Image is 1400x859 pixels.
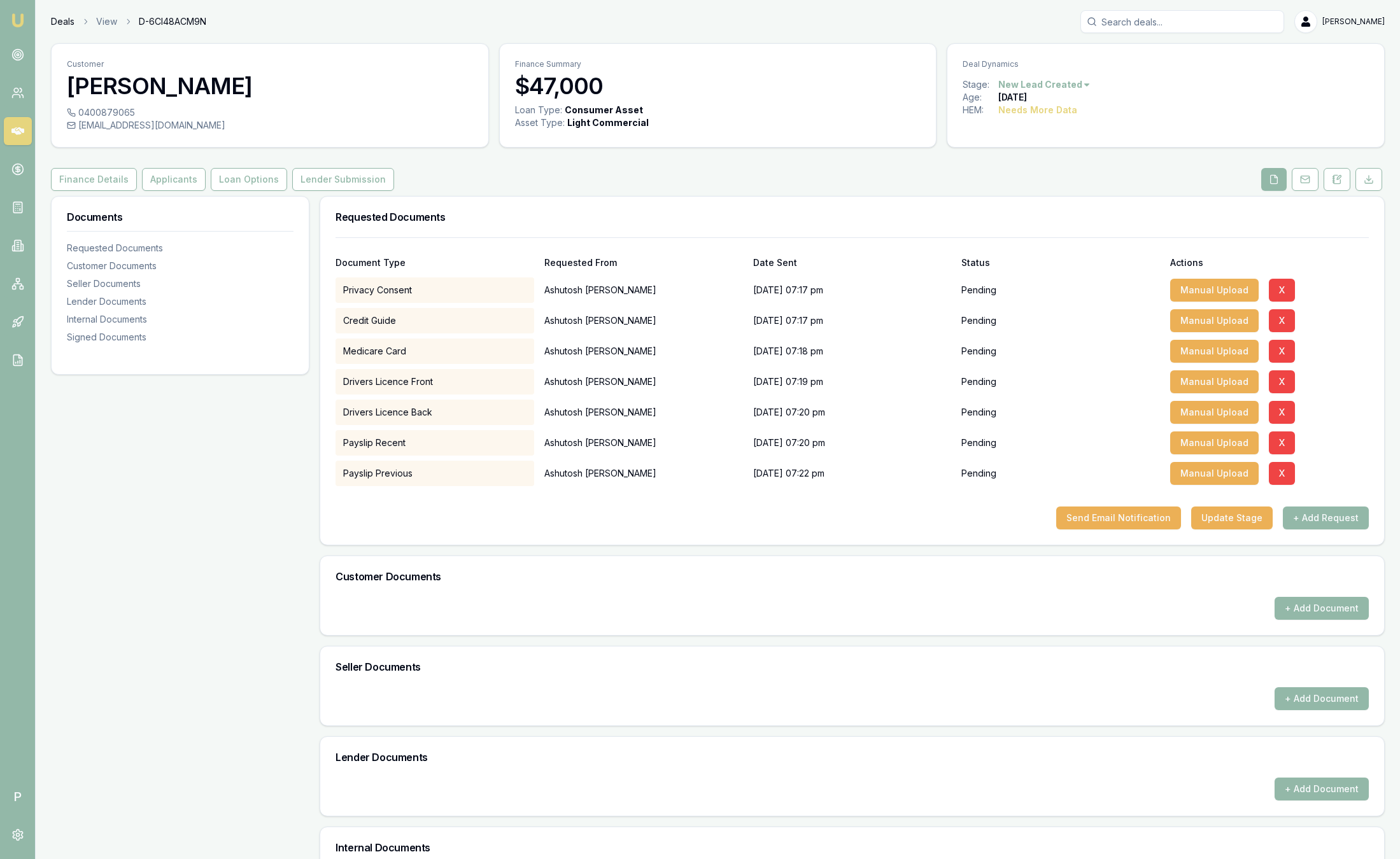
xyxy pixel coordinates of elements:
[51,15,74,28] a: Deals
[544,308,743,333] p: Ashutosh [PERSON_NAME]
[961,314,996,327] p: Pending
[544,369,743,395] p: Ashutosh [PERSON_NAME]
[336,461,534,486] div: Payslip Previous
[961,467,996,480] p: Pending
[96,15,117,28] a: View
[336,400,534,425] div: Drivers Licence Back
[336,752,1369,762] h3: Lender Documents
[67,277,293,290] div: Seller Documents
[544,461,743,486] p: Ashutosh [PERSON_NAME]
[1269,431,1295,454] button: X
[336,308,534,333] div: Credit Guide
[544,258,743,267] div: Requested From
[963,91,998,104] div: Age:
[753,400,952,425] div: [DATE] 07:20 pm
[1170,258,1369,267] div: Actions
[515,116,565,129] div: Asset Type :
[336,662,1369,672] h3: Seller Documents
[1170,462,1259,485] button: Manual Upload
[1170,279,1259,302] button: Manual Upload
[998,104,1077,116] div: Needs More Data
[336,339,534,364] div: Medicare Card
[753,461,952,486] div: [DATE] 07:22 pm
[1269,462,1295,485] button: X
[1191,506,1273,529] button: Update Stage
[142,168,206,191] button: Applicants
[567,116,649,129] div: Light Commercial
[67,73,473,99] h3: [PERSON_NAME]
[1269,401,1295,424] button: X
[1170,309,1259,332] button: Manual Upload
[544,400,743,425] p: Ashutosh [PERSON_NAME]
[1170,431,1259,454] button: Manual Upload
[998,91,1027,104] div: [DATE]
[336,277,534,303] div: Privacy Consent
[998,78,1091,91] button: New Lead Created
[753,339,952,364] div: [DATE] 07:18 pm
[963,78,998,91] div: Stage:
[1283,506,1369,529] button: + Add Request
[961,406,996,419] p: Pending
[51,15,206,28] nav: breadcrumb
[292,168,394,191] button: Lender Submission
[565,104,643,116] div: Consumer Asset
[544,430,743,456] p: Ashutosh [PERSON_NAME]
[51,168,139,191] a: Finance Details
[1080,10,1284,33] input: Search deals
[10,13,25,28] img: emu-icon-u.png
[336,212,1369,222] h3: Requested Documents
[336,369,534,395] div: Drivers Licence Front
[544,339,743,364] p: Ashutosh [PERSON_NAME]
[4,783,32,811] span: P
[67,59,473,69] p: Customer
[290,168,397,191] a: Lender Submission
[961,436,996,449] p: Pending
[67,260,293,272] div: Customer Documents
[753,308,952,333] div: [DATE] 07:17 pm
[139,15,206,28] span: D-6CI48ACM9N
[208,168,290,191] a: Loan Options
[67,119,473,132] div: [EMAIL_ADDRESS][DOMAIN_NAME]
[961,345,996,358] p: Pending
[753,369,952,395] div: [DATE] 07:19 pm
[963,59,1369,69] p: Deal Dynamics
[211,168,287,191] button: Loan Options
[139,168,208,191] a: Applicants
[1056,506,1181,529] button: Send Email Notification
[1275,687,1369,710] button: + Add Document
[515,104,562,116] div: Loan Type:
[67,212,293,222] h3: Documents
[67,106,473,119] div: 0400879065
[336,571,1369,582] h3: Customer Documents
[67,295,293,308] div: Lender Documents
[753,258,952,267] div: Date Sent
[1275,778,1369,800] button: + Add Document
[961,284,996,297] p: Pending
[515,73,921,99] h3: $47,000
[1269,279,1295,302] button: X
[1170,401,1259,424] button: Manual Upload
[544,277,743,303] p: Ashutosh [PERSON_NAME]
[67,242,293,255] div: Requested Documents
[336,258,534,267] div: Document Type
[336,430,534,456] div: Payslip Recent
[1170,370,1259,393] button: Manual Upload
[67,313,293,326] div: Internal Documents
[1322,17,1385,27] span: [PERSON_NAME]
[67,331,293,344] div: Signed Documents
[1269,370,1295,393] button: X
[51,168,137,191] button: Finance Details
[963,104,998,116] div: HEM:
[336,842,1369,853] h3: Internal Documents
[1269,340,1295,363] button: X
[1170,340,1259,363] button: Manual Upload
[753,430,952,456] div: [DATE] 07:20 pm
[753,277,952,303] div: [DATE] 07:17 pm
[961,375,996,388] p: Pending
[1269,309,1295,332] button: X
[961,258,1160,267] div: Status
[1275,597,1369,620] button: + Add Document
[515,59,921,69] p: Finance Summary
